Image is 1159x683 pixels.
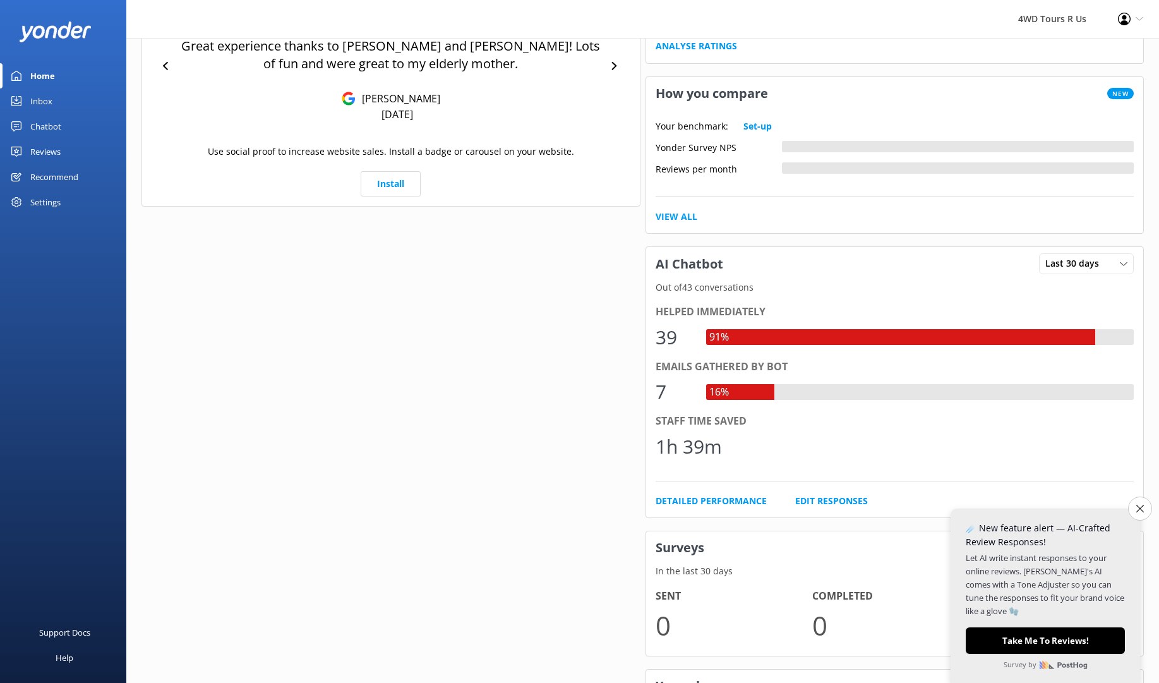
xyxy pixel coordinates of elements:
[656,304,1134,320] div: Helped immediately
[646,564,1144,578] p: In the last 30 days
[30,139,61,164] div: Reviews
[646,77,778,110] h3: How you compare
[30,114,61,139] div: Chatbot
[656,39,737,53] a: Analyse Ratings
[1107,88,1134,99] span: New
[743,119,772,133] a: Set-up
[356,92,440,106] p: [PERSON_NAME]
[656,588,813,605] h4: Sent
[56,645,73,670] div: Help
[646,281,1144,294] p: Out of 43 conversations
[1045,257,1107,270] span: Last 30 days
[646,248,733,281] h3: AI Chatbot
[656,162,782,174] div: Reviews per month
[30,164,78,190] div: Recommend
[208,145,574,159] p: Use social proof to increase website sales. Install a badge or carousel on your website.
[706,329,732,346] div: 91%
[795,494,868,508] a: Edit Responses
[656,359,1134,375] div: Emails gathered by bot
[381,107,413,121] p: [DATE]
[656,494,767,508] a: Detailed Performance
[177,37,605,73] p: Great experience thanks to [PERSON_NAME] and [PERSON_NAME]! Lots of fun and were great to my elde...
[646,531,1144,564] h3: Surveys
[361,171,421,196] a: Install
[30,190,61,215] div: Settings
[656,141,782,152] div: Yonder Survey NPS
[656,322,694,353] div: 39
[30,63,55,88] div: Home
[656,377,694,407] div: 7
[19,21,92,42] img: yonder-white-logo.png
[812,604,970,646] p: 0
[656,413,1134,430] div: Staff time saved
[656,210,697,224] a: View All
[812,588,970,605] h4: Completed
[656,604,813,646] p: 0
[706,384,732,401] div: 16%
[39,620,90,645] div: Support Docs
[656,119,728,133] p: Your benchmark:
[342,92,356,106] img: Google Reviews
[30,88,52,114] div: Inbox
[656,432,722,462] div: 1h 39m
